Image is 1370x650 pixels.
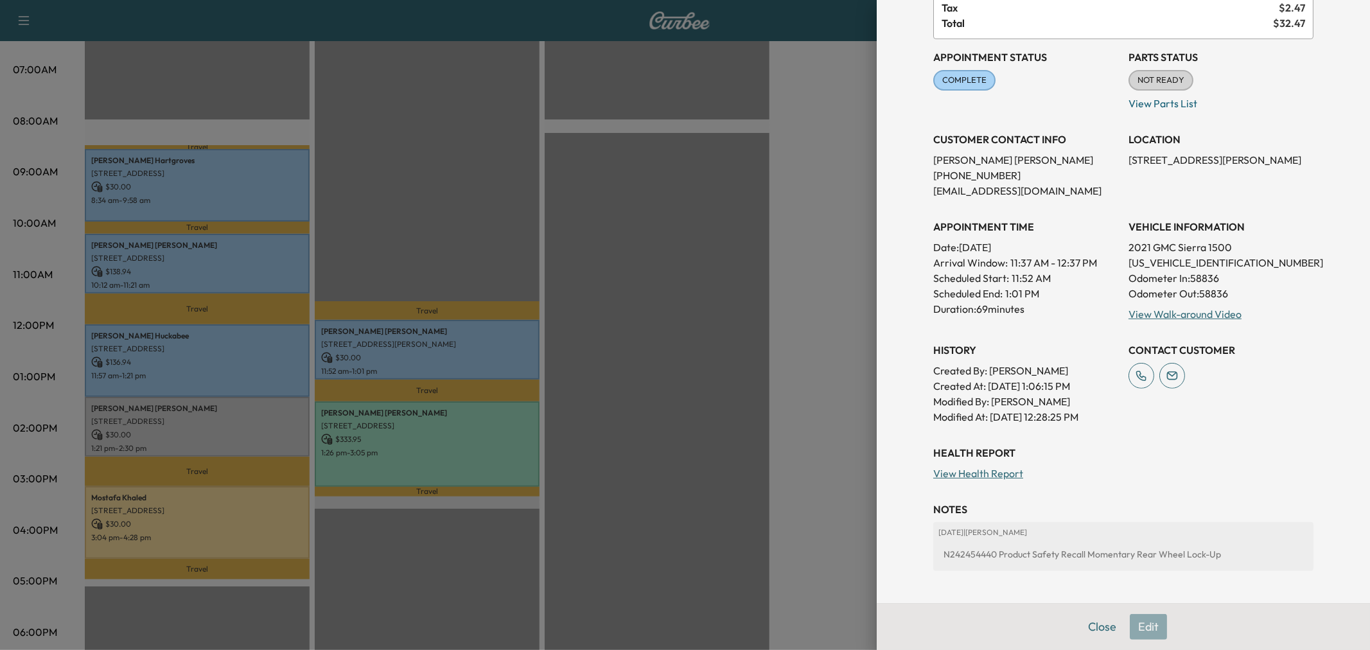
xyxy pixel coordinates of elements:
[1012,270,1051,286] p: 11:52 AM
[1273,15,1305,31] span: $ 32.47
[933,255,1118,270] p: Arrival Window:
[1128,308,1242,321] a: View Walk-around Video
[933,183,1118,198] p: [EMAIL_ADDRESS][DOMAIN_NAME]
[1128,219,1313,234] h3: VEHICLE INFORMATION
[933,363,1118,378] p: Created By : [PERSON_NAME]
[1128,49,1313,65] h3: Parts Status
[933,378,1118,394] p: Created At : [DATE] 1:06:15 PM
[933,132,1118,147] h3: CUSTOMER CONTACT INFO
[933,240,1118,255] p: Date: [DATE]
[1128,152,1313,168] p: [STREET_ADDRESS][PERSON_NAME]
[933,394,1118,409] p: Modified By : [PERSON_NAME]
[933,219,1118,234] h3: APPOINTMENT TIME
[933,168,1118,183] p: [PHONE_NUMBER]
[1128,270,1313,286] p: Odometer In: 58836
[933,502,1313,517] h3: NOTES
[1130,74,1192,87] span: NOT READY
[933,445,1313,461] h3: Health Report
[1128,240,1313,255] p: 2021 GMC Sierra 1500
[938,527,1308,538] p: [DATE] | [PERSON_NAME]
[942,15,1273,31] span: Total
[1128,286,1313,301] p: Odometer Out: 58836
[938,543,1308,566] div: N242454440 Product Safety Recall Momentary Rear Wheel Lock-Up
[935,74,994,87] span: COMPLETE
[1005,286,1039,301] p: 1:01 PM
[933,342,1118,358] h3: History
[933,49,1118,65] h3: Appointment Status
[933,301,1118,317] p: Duration: 69 minutes
[933,409,1118,425] p: Modified At : [DATE] 12:28:25 PM
[1128,342,1313,358] h3: CONTACT CUSTOMER
[933,270,1009,286] p: Scheduled Start:
[933,286,1003,301] p: Scheduled End:
[1128,132,1313,147] h3: LOCATION
[933,152,1118,168] p: [PERSON_NAME] [PERSON_NAME]
[1128,91,1313,111] p: View Parts List
[1080,614,1125,640] button: Close
[933,467,1023,480] a: View Health Report
[933,602,1313,615] h3: Repair Order number
[1128,255,1313,270] p: [US_VEHICLE_IDENTIFICATION_NUMBER]
[1010,255,1097,270] span: 11:37 AM - 12:37 PM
